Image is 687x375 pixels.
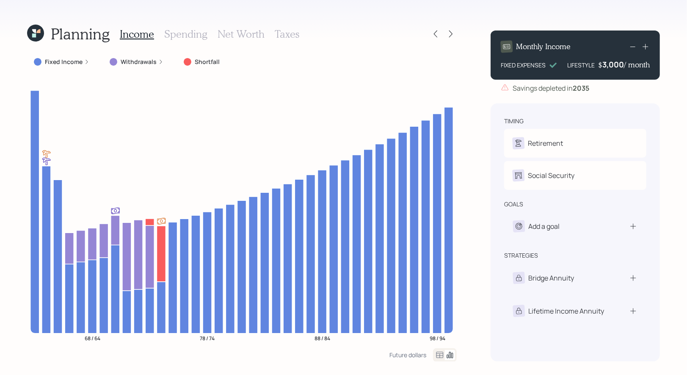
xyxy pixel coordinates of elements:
div: goals [504,200,523,208]
div: Add a goal [528,221,560,231]
div: Bridge Annuity [528,273,574,283]
label: Shortfall [195,58,220,66]
h4: / month [624,60,650,69]
h3: Taxes [275,28,299,40]
label: Withdrawals [121,58,157,66]
h3: Spending [164,28,207,40]
h4: $ [598,60,602,69]
h3: Net Worth [218,28,265,40]
tspan: 98 / 94 [430,335,445,342]
div: Savings depleted in [513,83,589,93]
div: strategies [504,251,538,260]
div: FIXED EXPENSES [501,61,546,69]
label: Fixed Income [45,58,83,66]
tspan: 68 / 64 [85,335,100,342]
h3: Income [120,28,154,40]
div: Future dollars [389,351,426,359]
div: LIFESTYLE [567,61,595,69]
div: Social Security [528,170,574,181]
div: Retirement [528,138,563,148]
h1: Planning [51,25,110,43]
div: timing [504,117,524,125]
div: Lifetime Income Annuity [528,306,604,316]
b: 2035 [573,83,589,93]
tspan: 78 / 74 [200,335,215,342]
tspan: 88 / 84 [315,335,330,342]
div: 3,000 [602,59,624,69]
h4: Monthly Income [516,42,571,51]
